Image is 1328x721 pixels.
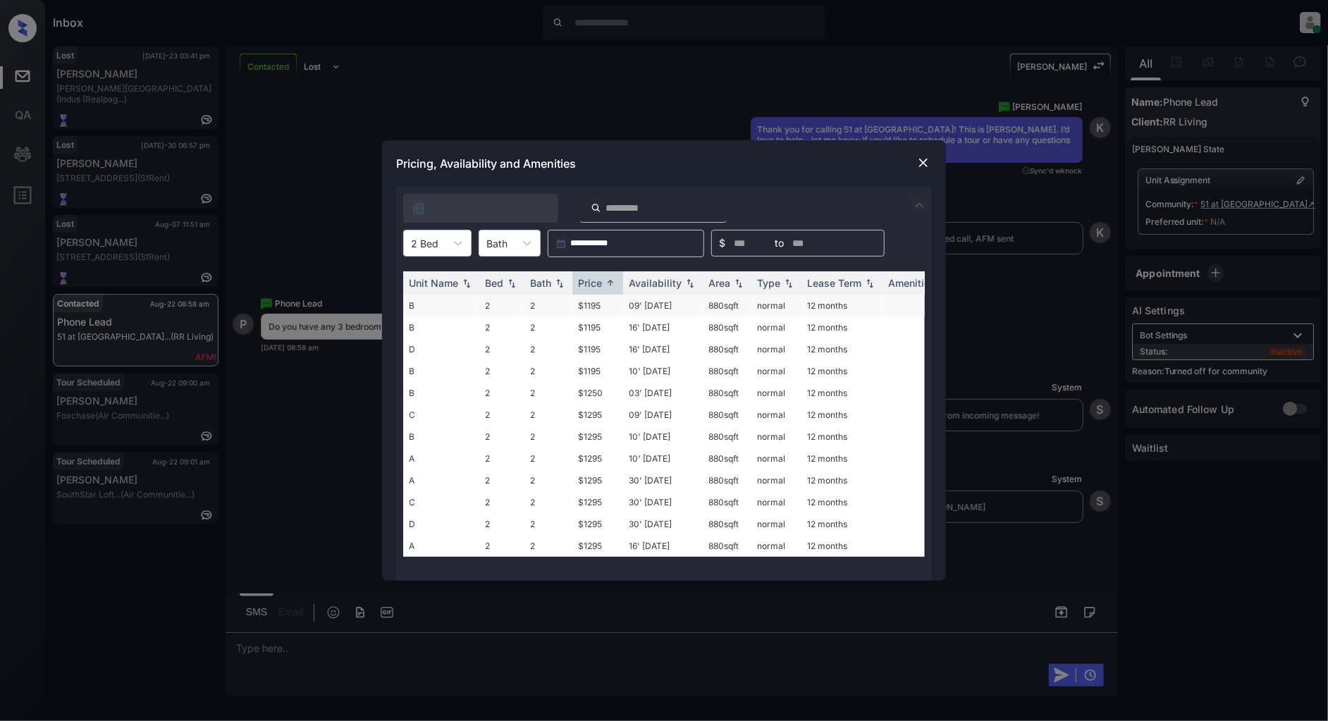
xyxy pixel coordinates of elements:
div: Area [708,277,730,289]
td: 16' [DATE] [623,338,703,360]
td: 10' [DATE] [623,426,703,448]
td: normal [751,535,801,557]
td: B [403,382,479,404]
td: 2 [524,469,572,491]
div: Lease Term [807,277,861,289]
td: B [403,426,479,448]
td: 880 sqft [703,491,751,513]
td: 2 [479,404,524,426]
td: $1295 [572,513,623,535]
td: A [403,535,479,557]
td: 12 months [801,338,883,360]
td: 2 [479,360,524,382]
div: Pricing, Availability and Amenities [382,140,946,187]
td: normal [751,382,801,404]
td: 2 [524,426,572,448]
td: 12 months [801,360,883,382]
td: $1295 [572,448,623,469]
td: 2 [524,316,572,338]
td: 2 [524,448,572,469]
td: normal [751,469,801,491]
td: B [403,360,479,382]
td: D [403,338,479,360]
td: 10' [DATE] [623,448,703,469]
td: 880 sqft [703,448,751,469]
img: sorting [505,278,519,288]
span: to [775,235,784,251]
span: $ [719,235,725,251]
img: icon-zuma [412,202,426,216]
td: normal [751,404,801,426]
td: 12 months [801,535,883,557]
td: B [403,295,479,316]
td: $1295 [572,469,623,491]
div: Amenities [888,277,935,289]
td: 2 [479,295,524,316]
td: A [403,448,479,469]
td: 12 months [801,382,883,404]
td: 12 months [801,426,883,448]
td: 03' [DATE] [623,382,703,404]
td: 2 [524,404,572,426]
td: 2 [479,382,524,404]
div: Bed [485,277,503,289]
td: 16' [DATE] [623,535,703,557]
img: sorting [782,278,796,288]
img: sorting [460,278,474,288]
td: C [403,404,479,426]
td: 16' [DATE] [623,316,703,338]
td: 09' [DATE] [623,295,703,316]
td: 880 sqft [703,382,751,404]
td: 880 sqft [703,513,751,535]
img: sorting [603,278,617,288]
td: 2 [524,491,572,513]
div: Availability [629,277,682,289]
td: $1295 [572,491,623,513]
div: Type [757,277,780,289]
td: 12 months [801,316,883,338]
td: $1195 [572,316,623,338]
td: 2 [524,360,572,382]
td: 880 sqft [703,338,751,360]
td: 09' [DATE] [623,404,703,426]
td: 880 sqft [703,316,751,338]
td: 2 [479,316,524,338]
td: normal [751,448,801,469]
td: 2 [524,513,572,535]
td: $1195 [572,360,623,382]
td: normal [751,360,801,382]
img: sorting [683,278,697,288]
td: 12 months [801,404,883,426]
td: 2 [479,426,524,448]
div: Unit Name [409,277,458,289]
td: 2 [524,295,572,316]
div: Price [578,277,602,289]
td: 30' [DATE] [623,491,703,513]
td: normal [751,426,801,448]
td: 30' [DATE] [623,469,703,491]
td: 2 [524,338,572,360]
td: 2 [479,535,524,557]
td: 2 [479,448,524,469]
td: 880 sqft [703,469,751,491]
td: 12 months [801,448,883,469]
td: 880 sqft [703,360,751,382]
td: $1295 [572,535,623,557]
td: 2 [479,338,524,360]
td: 12 months [801,295,883,316]
td: normal [751,295,801,316]
div: Bath [530,277,551,289]
td: 12 months [801,491,883,513]
td: A [403,469,479,491]
td: 2 [524,535,572,557]
img: icon-zuma [911,197,928,214]
td: 880 sqft [703,404,751,426]
img: sorting [863,278,877,288]
td: 2 [479,469,524,491]
td: 12 months [801,513,883,535]
td: 880 sqft [703,295,751,316]
td: normal [751,316,801,338]
img: sorting [553,278,567,288]
td: C [403,491,479,513]
td: 880 sqft [703,535,751,557]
